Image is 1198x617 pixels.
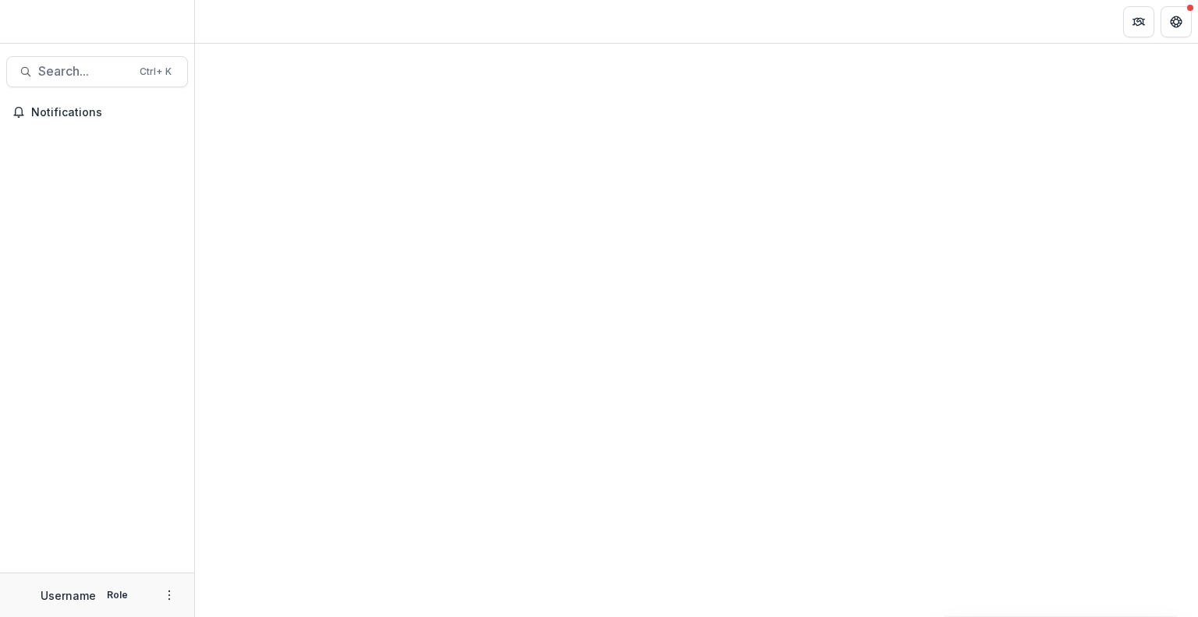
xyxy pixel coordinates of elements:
button: More [160,586,179,605]
button: Search... [6,56,188,87]
span: Search... [38,64,130,79]
span: Notifications [31,106,182,119]
button: Get Help [1161,6,1192,37]
div: Ctrl + K [136,63,175,80]
p: Username [41,587,96,604]
button: Partners [1123,6,1154,37]
button: Notifications [6,100,188,125]
p: Role [102,588,133,602]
